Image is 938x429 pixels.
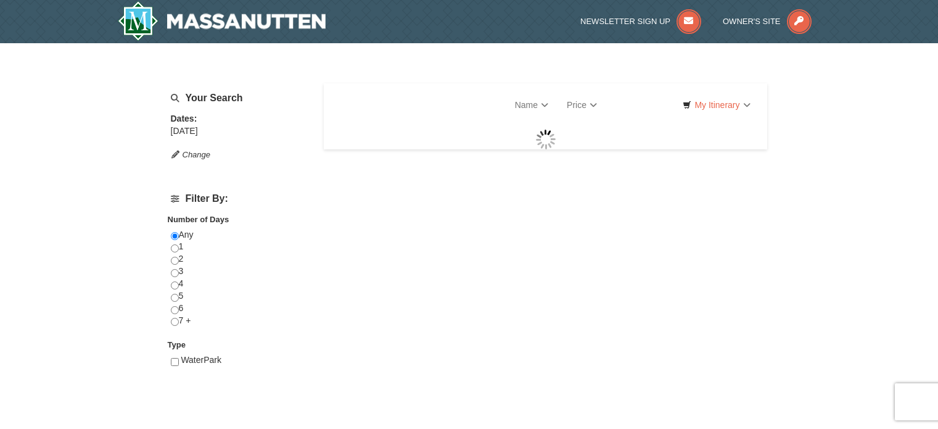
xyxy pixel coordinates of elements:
[118,1,326,41] a: Massanutten Resort
[171,114,197,123] strong: Dates:
[536,130,556,149] img: wait gif
[171,125,308,138] div: [DATE]
[723,17,781,26] span: Owner's Site
[118,1,326,41] img: Massanutten Resort Logo
[171,193,308,204] h4: Filter By:
[171,93,308,104] h5: Your Search
[506,93,557,117] a: Name
[580,17,670,26] span: Newsletter Sign Up
[171,148,212,162] button: Change
[557,93,606,117] a: Price
[168,215,229,224] strong: Number of Days
[723,17,812,26] a: Owner's Site
[171,229,308,339] div: Any 1 2 3 4 5 6 7 +
[675,96,758,114] a: My Itinerary
[168,340,186,349] strong: Type
[580,17,701,26] a: Newsletter Sign Up
[181,355,221,365] span: WaterPark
